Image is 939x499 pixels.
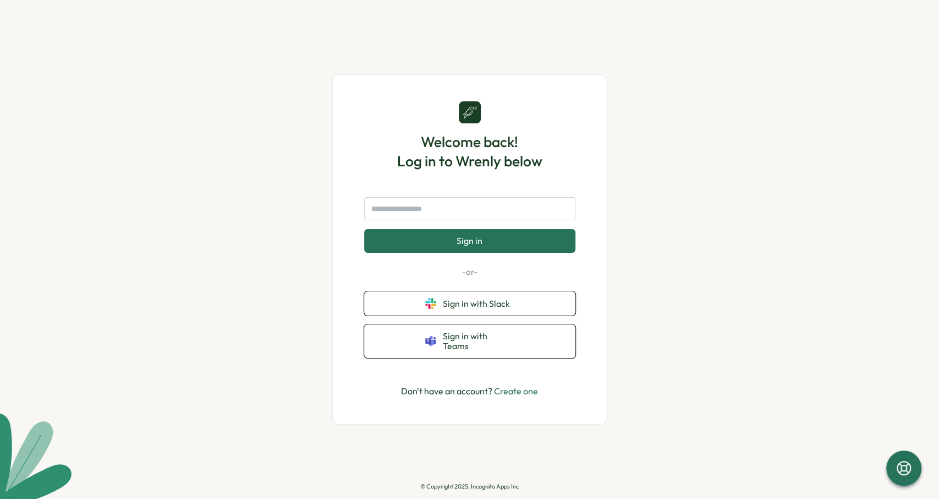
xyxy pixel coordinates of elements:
[401,384,538,398] p: Don't have an account?
[364,324,575,358] button: Sign in with Teams
[364,266,575,278] p: -or-
[494,386,538,397] a: Create one
[420,483,519,490] p: © Copyright 2025, Incognito Apps Inc
[364,291,575,316] button: Sign in with Slack
[457,236,482,246] span: Sign in
[443,331,514,351] span: Sign in with Teams
[397,132,542,171] h1: Welcome back! Log in to Wrenly below
[364,229,575,252] button: Sign in
[443,299,514,308] span: Sign in with Slack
